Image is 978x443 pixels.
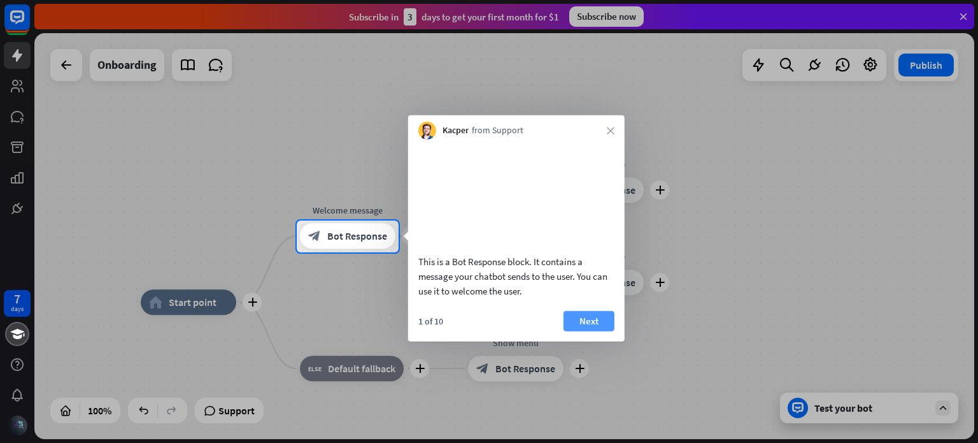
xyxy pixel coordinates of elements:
span: Kacper [443,124,469,137]
span: from Support [472,124,523,137]
button: Open LiveChat chat widget [10,5,48,43]
div: 1 of 10 [418,315,443,326]
span: Bot Response [327,230,387,243]
i: close [607,127,614,134]
div: This is a Bot Response block. It contains a message your chatbot sends to the user. You can use i... [418,254,614,298]
button: Next [563,310,614,331]
i: block_bot_response [308,230,321,243]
